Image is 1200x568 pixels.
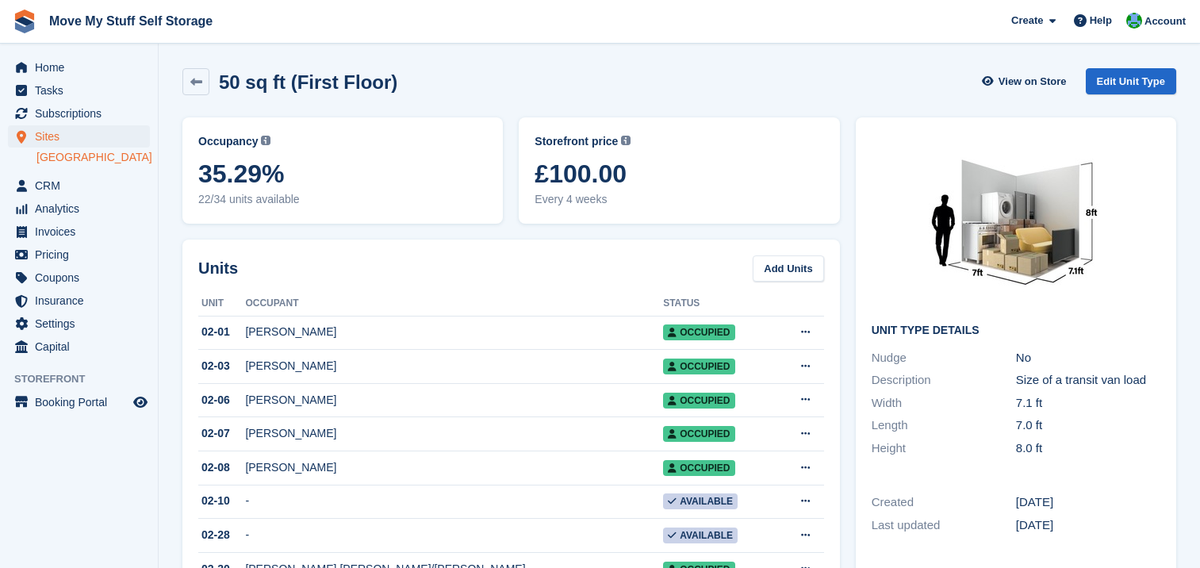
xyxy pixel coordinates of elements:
span: View on Store [999,74,1067,90]
span: CRM [35,175,130,197]
span: Occupied [663,324,734,340]
span: Storefront price [535,133,618,150]
img: icon-info-grey-7440780725fd019a000dd9b08b2336e03edf1995a4989e88bcd33f0948082b44.svg [261,136,270,145]
span: Home [35,56,130,79]
a: menu [8,102,150,125]
a: menu [8,336,150,358]
a: menu [8,244,150,266]
span: Help [1090,13,1112,29]
img: 50.jpg [897,133,1135,312]
span: Occupied [663,426,734,442]
span: Coupons [35,267,130,289]
div: 02-28 [198,527,245,543]
span: Capital [35,336,130,358]
div: [PERSON_NAME] [245,459,663,476]
th: Unit [198,291,245,317]
a: menu [8,267,150,289]
span: Occupied [663,393,734,409]
a: [GEOGRAPHIC_DATA] [36,150,150,165]
div: 02-01 [198,324,245,340]
span: Subscriptions [35,102,130,125]
th: Occupant [245,291,663,317]
span: Insurance [35,290,130,312]
span: Available [663,493,738,509]
a: Add Units [753,255,823,282]
div: 7.0 ft [1016,416,1160,435]
span: Account [1144,13,1186,29]
a: menu [8,290,150,312]
div: [PERSON_NAME] [245,392,663,409]
div: [DATE] [1016,516,1160,535]
span: Every 4 weeks [535,191,823,208]
div: 02-08 [198,459,245,476]
a: menu [8,221,150,243]
h2: 50 sq ft (First Floor) [219,71,397,93]
div: 02-10 [198,493,245,509]
div: [DATE] [1016,493,1160,512]
span: Create [1011,13,1043,29]
div: Created [872,493,1016,512]
div: No [1016,349,1160,367]
div: [PERSON_NAME] [245,425,663,442]
div: Length [872,416,1016,435]
span: Available [663,528,738,543]
img: Dan [1126,13,1142,29]
div: Height [872,439,1016,458]
a: menu [8,79,150,102]
img: stora-icon-8386f47178a22dfd0bd8f6a31ec36ba5ce8667c1dd55bd0f319d3a0aa187defe.svg [13,10,36,33]
a: Preview store [131,393,150,412]
span: Occupied [663,359,734,374]
div: 7.1 ft [1016,394,1160,413]
div: 02-07 [198,425,245,442]
div: [PERSON_NAME] [245,358,663,374]
div: 02-06 [198,392,245,409]
th: Status [663,291,774,317]
span: Booking Portal [35,391,130,413]
div: Last updated [872,516,1016,535]
span: Sites [35,125,130,148]
span: Analytics [35,198,130,220]
h2: Units [198,256,238,280]
a: menu [8,198,150,220]
img: icon-info-grey-7440780725fd019a000dd9b08b2336e03edf1995a4989e88bcd33f0948082b44.svg [621,136,631,145]
div: Width [872,394,1016,413]
span: Settings [35,313,130,335]
span: Occupancy [198,133,258,150]
td: - [245,485,663,519]
span: Invoices [35,221,130,243]
span: Pricing [35,244,130,266]
a: menu [8,391,150,413]
div: [PERSON_NAME] [245,324,663,340]
a: Edit Unit Type [1086,68,1176,94]
a: View on Store [980,68,1073,94]
a: Move My Stuff Self Storage [43,8,219,34]
div: 02-03 [198,358,245,374]
span: Storefront [14,371,158,387]
td: - [245,519,663,553]
div: Description [872,371,1016,390]
a: menu [8,175,150,197]
h2: Unit Type details [872,324,1160,337]
span: Occupied [663,460,734,476]
div: 8.0 ft [1016,439,1160,458]
span: Tasks [35,79,130,102]
span: 35.29% [198,159,487,188]
a: menu [8,56,150,79]
span: 22/34 units available [198,191,487,208]
div: Nudge [872,349,1016,367]
div: Size of a transit van load [1016,371,1160,390]
a: menu [8,313,150,335]
span: £100.00 [535,159,823,188]
a: menu [8,125,150,148]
